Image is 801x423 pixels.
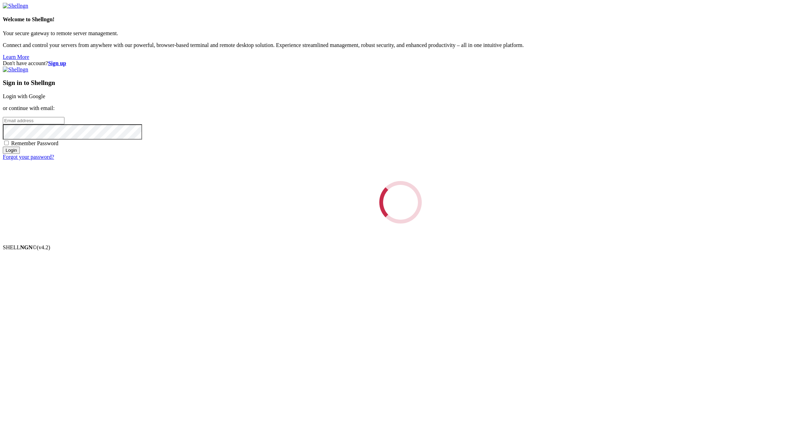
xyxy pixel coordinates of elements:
span: 4.2.0 [37,244,50,250]
div: Don't have account? [3,60,798,66]
h3: Sign in to Shellngn [3,79,798,87]
a: Sign up [48,60,66,66]
p: or continue with email: [3,105,798,111]
span: SHELL © [3,244,50,250]
input: Remember Password [4,141,9,145]
a: Learn More [3,54,29,60]
img: Shellngn [3,66,28,73]
span: Remember Password [11,140,59,146]
input: Email address [3,117,64,124]
h4: Welcome to Shellngn! [3,16,798,23]
a: Forgot your password? [3,154,54,160]
div: Loading... [377,179,423,225]
a: Login with Google [3,93,45,99]
img: Shellngn [3,3,28,9]
input: Login [3,147,20,154]
p: Your secure gateway to remote server management. [3,30,798,37]
p: Connect and control your servers from anywhere with our powerful, browser-based terminal and remo... [3,42,798,48]
b: NGN [20,244,33,250]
